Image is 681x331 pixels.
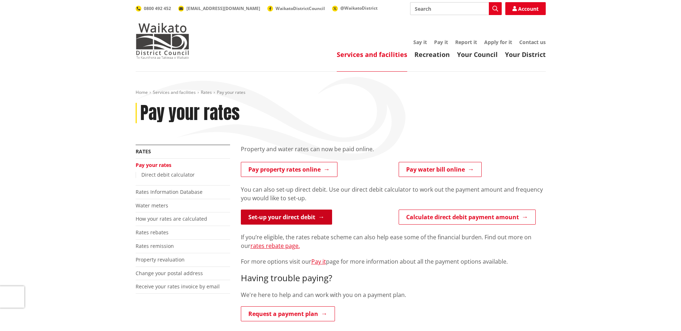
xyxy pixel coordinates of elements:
[241,291,546,299] p: We're here to help and can work with you on a payment plan.
[410,2,502,15] input: Search input
[153,89,196,95] a: Services and facilities
[484,39,512,45] a: Apply for it
[455,39,477,45] a: Report it
[241,233,546,250] p: If you’re eligible, the rates rebate scheme can also help ease some of the financial burden. Find...
[201,89,212,95] a: Rates
[136,270,203,277] a: Change your postal address
[267,5,325,11] a: WaikatoDistrictCouncil
[136,283,220,290] a: Receive your rates invoice by email
[311,258,326,265] a: Pay it
[241,145,546,162] div: Property and water rates can now be paid online.
[457,50,498,59] a: Your Council
[136,188,203,195] a: Rates Information Database
[136,243,174,249] a: Rates remission
[140,103,240,124] h1: Pay your rates
[250,242,300,250] a: rates rebate page.
[136,229,169,236] a: Rates rebates
[505,50,546,59] a: Your District
[241,273,546,283] h3: Having trouble paying?
[340,5,378,11] span: @WaikatoDistrict
[136,162,171,168] a: Pay your rates
[434,39,448,45] a: Pay it
[241,306,335,321] a: Request a payment plan
[241,185,546,202] p: You can also set-up direct debit. Use our direct debit calculator to work out the payment amount ...
[337,50,407,59] a: Services and facilities
[141,171,195,178] a: Direct debit calculator
[413,39,427,45] a: Say it
[136,90,546,96] nav: breadcrumb
[241,162,337,177] a: Pay property rates online
[505,2,546,15] a: Account
[136,89,148,95] a: Home
[399,210,536,225] a: Calculate direct debit payment amount
[186,5,260,11] span: [EMAIL_ADDRESS][DOMAIN_NAME]
[136,215,207,222] a: How your rates are calculated
[136,23,189,59] img: Waikato District Council - Te Kaunihera aa Takiwaa o Waikato
[276,5,325,11] span: WaikatoDistrictCouncil
[136,256,185,263] a: Property revaluation
[241,257,546,266] p: For more options visit our page for more information about all the payment options available.
[332,5,378,11] a: @WaikatoDistrict
[144,5,171,11] span: 0800 492 452
[241,210,332,225] a: Set-up your direct debit
[136,5,171,11] a: 0800 492 452
[136,148,151,155] a: Rates
[136,202,168,209] a: Water meters
[519,39,546,45] a: Contact us
[648,301,674,327] iframe: Messenger Launcher
[414,50,450,59] a: Recreation
[217,89,245,95] span: Pay your rates
[399,162,482,177] a: Pay water bill online
[178,5,260,11] a: [EMAIL_ADDRESS][DOMAIN_NAME]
